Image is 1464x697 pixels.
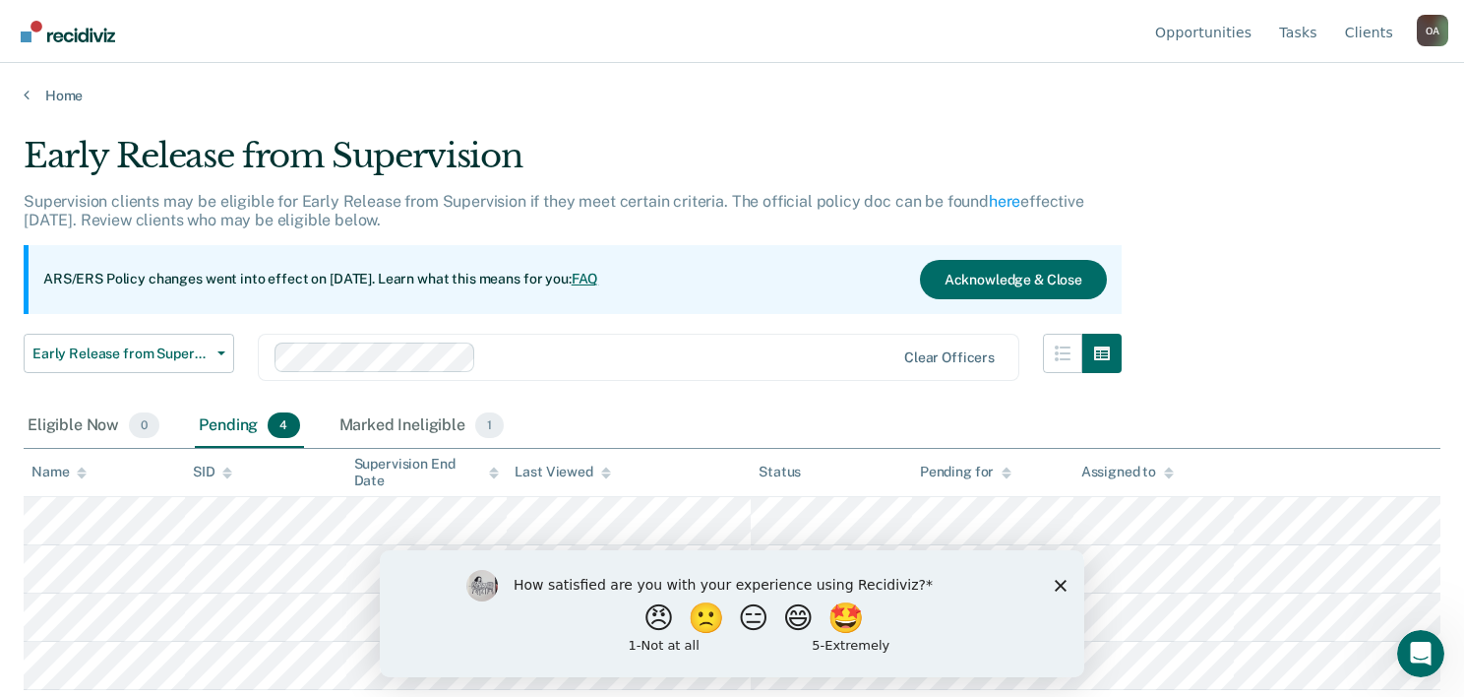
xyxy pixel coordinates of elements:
iframe: Intercom live chat [1397,630,1444,677]
div: Name [31,464,87,480]
span: Early Release from Supervision [32,346,210,362]
div: Pending4 [195,405,303,448]
a: Home [24,87,1440,104]
div: Supervision End Date [354,456,500,489]
div: Marked Ineligible1 [335,405,509,448]
span: 4 [268,412,299,438]
div: Status [759,464,801,480]
a: FAQ [572,271,599,286]
a: here [989,192,1020,211]
button: Profile dropdown button [1417,15,1448,46]
p: Supervision clients may be eligible for Early Release from Supervision if they meet certain crite... [24,192,1084,229]
div: Assigned to [1081,464,1174,480]
div: O A [1417,15,1448,46]
div: Last Viewed [515,464,610,480]
span: 1 [475,412,504,438]
div: Eligible Now0 [24,405,163,448]
div: Pending for [920,464,1011,480]
span: 0 [129,412,159,438]
div: Clear officers [904,349,995,366]
div: SID [193,464,233,480]
img: Recidiviz [21,21,115,42]
button: Early Release from Supervision [24,334,234,373]
iframe: Survey by Kim from Recidiviz [380,550,1084,677]
p: ARS/ERS Policy changes went into effect on [DATE]. Learn what this means for you: [43,270,598,289]
button: Acknowledge & Close [920,260,1107,299]
div: Early Release from Supervision [24,136,1122,192]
